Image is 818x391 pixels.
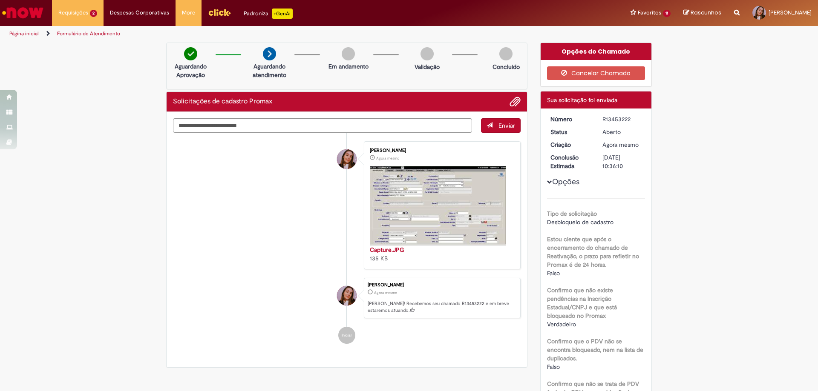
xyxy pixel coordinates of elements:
[547,218,613,226] span: Desbloqueio de cadastro
[370,245,512,263] div: 135 KB
[663,10,671,17] span: 11
[376,156,399,161] time: 27/08/2025 15:35:58
[493,63,520,71] p: Concluído
[173,133,521,353] ul: Histórico de tíquete
[544,128,596,136] dt: Status
[6,26,539,42] ul: Trilhas de página
[602,115,642,123] div: R13453222
[58,9,88,17] span: Requisições
[208,6,231,19] img: click_logo_yellow_360x200.png
[368,283,516,288] div: [PERSON_NAME]
[376,156,399,161] span: Agora mesmo
[547,269,560,277] span: Falso
[547,320,576,328] span: Verdadeiro
[182,9,195,17] span: More
[374,290,397,295] time: 27/08/2025 15:36:00
[173,98,272,106] h2: Solicitações de cadastro Promax Histórico de tíquete
[368,300,516,314] p: [PERSON_NAME]! Recebemos seu chamado R13453222 e em breve estaremos atuando.
[602,128,642,136] div: Aberto
[547,286,617,320] b: Confirmo que não existe pendências na Inscrição Estadual/CNPJ e que está bloqueado no Promax
[370,246,404,254] a: Capture.JPG
[683,9,721,17] a: Rascunhos
[1,4,45,21] img: ServiceNow
[328,62,369,71] p: Em andamento
[691,9,721,17] span: Rascunhos
[499,47,513,60] img: img-circle-grey.png
[173,278,521,319] li: Luisa Neves Campos
[90,10,97,17] span: 2
[541,43,652,60] div: Opções do Chamado
[184,47,197,60] img: check-circle-green.png
[370,148,512,153] div: [PERSON_NAME]
[374,290,397,295] span: Agora mesmo
[547,66,645,80] button: Cancelar Chamado
[57,30,120,37] a: Formulário de Atendimento
[547,96,617,104] span: Sua solicitação foi enviada
[263,47,276,60] img: arrow-next.png
[544,140,596,149] dt: Criação
[249,62,290,79] p: Aguardando atendimento
[602,141,639,148] span: Agora mesmo
[421,47,434,60] img: img-circle-grey.png
[602,153,642,170] div: [DATE] 10:36:10
[415,63,440,71] p: Validação
[342,47,355,60] img: img-circle-grey.png
[544,115,596,123] dt: Número
[272,9,293,19] p: +GenAi
[602,140,642,149] div: 27/08/2025 15:36:00
[547,363,560,371] span: Falso
[173,118,472,133] textarea: Digite sua mensagem aqui...
[244,9,293,19] div: Padroniza
[170,62,211,79] p: Aguardando Aprovação
[9,30,39,37] a: Página inicial
[547,337,643,362] b: Confirmo que o PDV não se encontra bloqueado, nem na lista de duplicados.
[110,9,169,17] span: Despesas Corporativas
[547,210,597,217] b: Tipo de solicitação
[510,96,521,107] button: Adicionar anexos
[337,286,357,305] div: Luisa Neves Campos
[481,118,521,133] button: Enviar
[544,153,596,170] dt: Conclusão Estimada
[769,9,812,16] span: [PERSON_NAME]
[547,235,639,268] b: Estou ciente que após o encerramento do chamado de Reativação, o prazo para refletir no Promax é ...
[638,9,661,17] span: Favoritos
[498,122,515,129] span: Enviar
[337,149,357,169] div: Luisa Neves Campos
